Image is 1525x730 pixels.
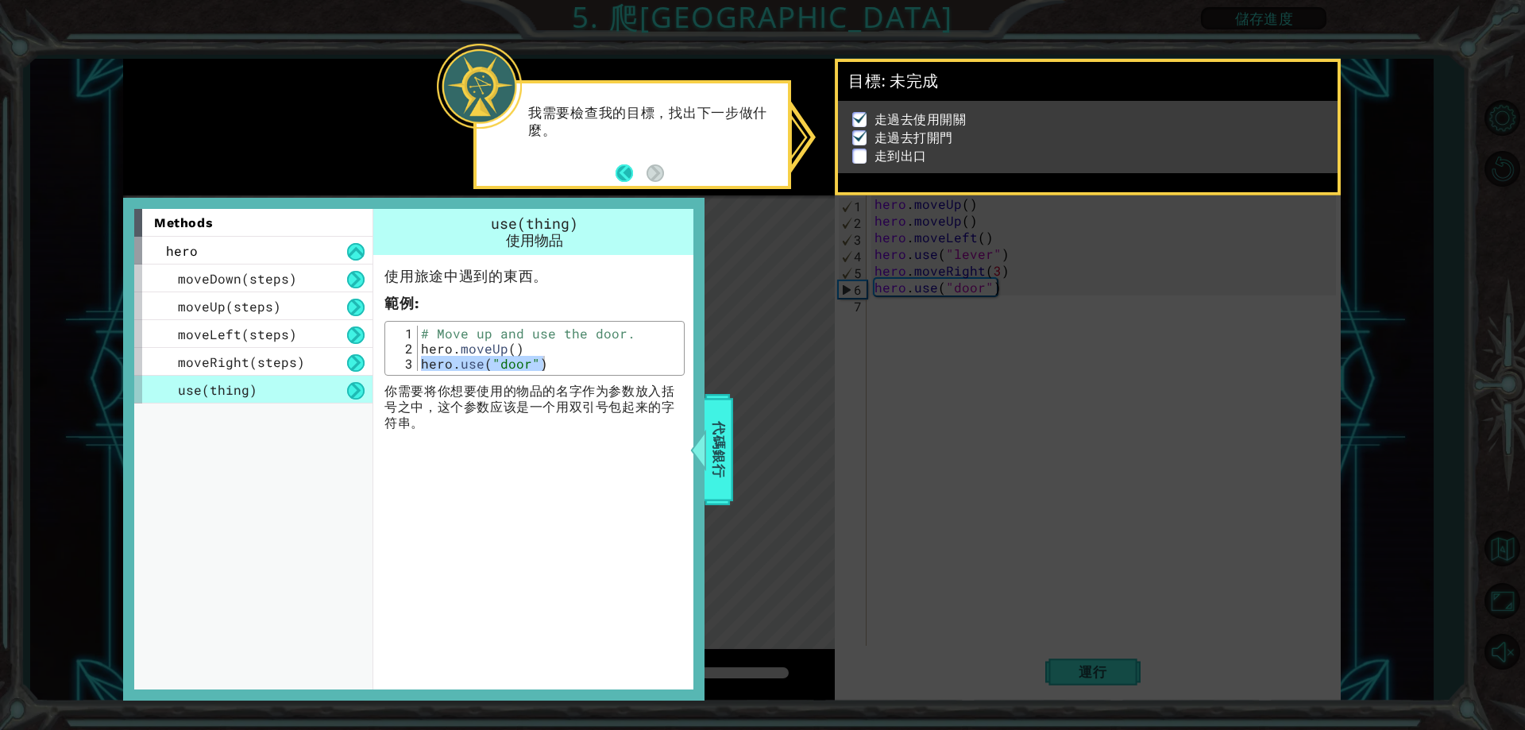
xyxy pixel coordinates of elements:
p: 走過去使用開關 [874,110,967,128]
span: 使用物品 [506,230,563,249]
span: use(thing) [491,214,578,233]
p: 走到出口 [874,147,927,164]
div: 2 [389,341,418,356]
span: : 未完成 [882,71,939,91]
span: methods [154,215,213,230]
span: use(thing) [178,381,257,398]
p: 使用旅途中遇到的東西。 [384,267,685,286]
img: Check mark for checkbox [852,110,868,123]
span: hero [166,242,198,259]
p: 走過去打開門 [874,129,953,146]
button: Next [647,164,664,182]
span: 代碼銀行 [706,401,732,498]
div: use(thing)使用物品 [373,209,696,255]
div: 3 [389,356,418,371]
span: 範例 [384,295,414,311]
span: 目標 [848,71,939,91]
p: 你需要将你想要使用的物品的名字作为参数放入括号之中，这个参数应该是一个用双引号包起来的字符串。 [384,384,685,431]
strong: : [384,295,419,311]
button: Back [616,164,647,182]
span: moveRight(steps) [178,353,305,370]
p: 我需要檢查我的目標，找出下一步做什麼。 [528,105,777,140]
span: moveLeft(steps) [178,326,297,342]
div: methods [134,209,373,237]
img: Check mark for checkbox [852,129,868,141]
span: moveUp(steps) [178,298,281,315]
span: moveDown(steps) [178,270,297,287]
div: 1 [389,326,418,341]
